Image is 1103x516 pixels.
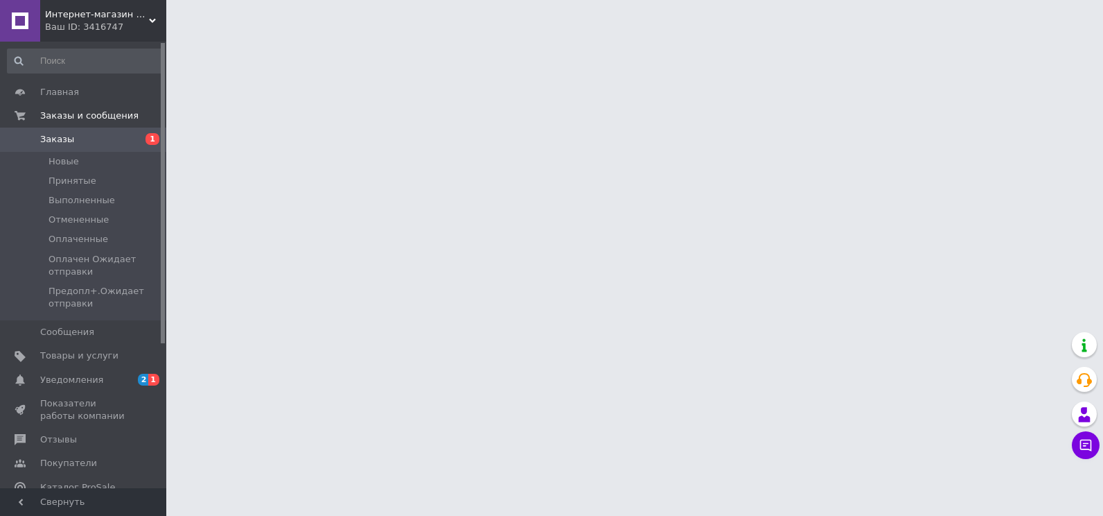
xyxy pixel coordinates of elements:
[40,481,115,494] span: Каталог ProSale
[148,374,159,386] span: 1
[48,253,162,278] span: Оплачен Ожидает отправки
[138,374,149,386] span: 2
[40,326,94,338] span: Сообщения
[7,49,164,74] input: Поиск
[48,285,162,310] span: Предопл+.Ожидает отправки
[48,233,108,246] span: Оплаченные
[48,194,115,207] span: Выполненные
[48,214,109,226] span: Отмененные
[40,433,77,446] span: Отзывы
[40,397,128,422] span: Показатели работы компании
[48,175,96,187] span: Принятые
[1072,431,1100,459] button: Чат с покупателем
[40,350,118,362] span: Товары и услуги
[45,21,166,33] div: Ваш ID: 3416747
[40,374,103,386] span: Уведомления
[45,8,149,21] span: Интернет-магазин "Smile"
[145,133,159,145] span: 1
[40,86,79,98] span: Главная
[40,133,74,146] span: Заказы
[48,155,79,168] span: Новые
[40,110,139,122] span: Заказы и сообщения
[40,457,97,470] span: Покупатели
